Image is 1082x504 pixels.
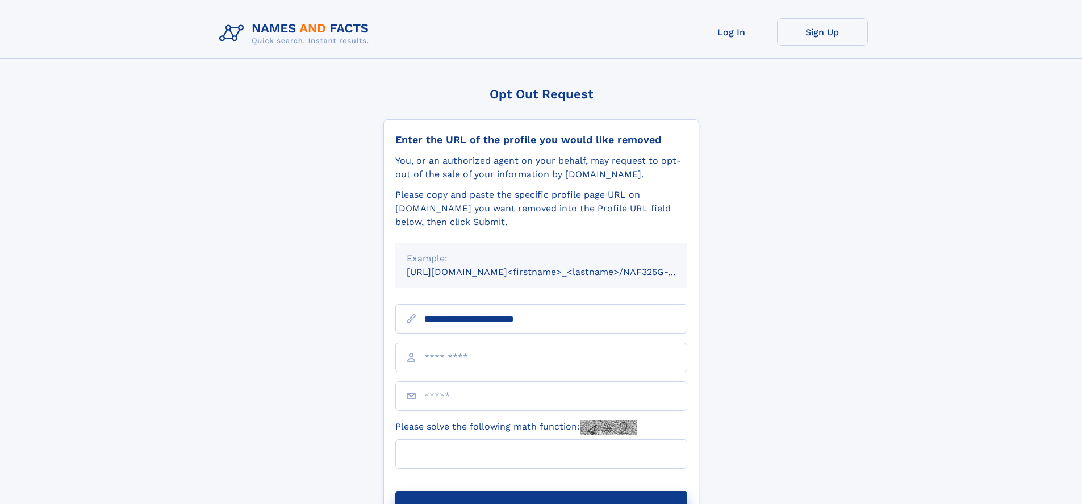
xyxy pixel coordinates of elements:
img: Logo Names and Facts [215,18,378,49]
div: Opt Out Request [383,87,699,101]
div: Please copy and paste the specific profile page URL on [DOMAIN_NAME] you want removed into the Pr... [395,188,687,229]
div: You, or an authorized agent on your behalf, may request to opt-out of the sale of your informatio... [395,154,687,181]
a: Log In [686,18,777,46]
label: Please solve the following math function: [395,420,637,435]
div: Example: [407,252,676,265]
a: Sign Up [777,18,868,46]
small: [URL][DOMAIN_NAME]<firstname>_<lastname>/NAF325G-xxxxxxxx [407,266,709,277]
div: Enter the URL of the profile you would like removed [395,134,687,146]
